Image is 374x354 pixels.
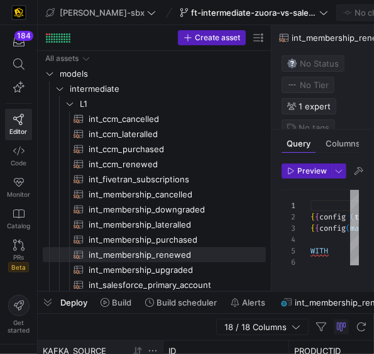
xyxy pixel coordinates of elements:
[43,247,266,262] a: int_membership_renewed​​​​​​​​​​
[140,292,223,313] button: Build scheduler
[89,248,251,262] span: int_membership_renewed​​​​​​​​​​
[43,96,266,111] div: Press SPACE to select this row.
[5,109,32,140] a: Editor
[282,119,335,136] button: No tags
[89,142,251,157] span: int_ccm_purchased​​​​​​​​​​
[60,297,87,307] span: Deploy
[43,202,266,217] div: Press SPACE to select this row.
[43,126,266,141] div: Press SPACE to select this row.
[43,157,266,172] a: int_ccm_renewed​​​​​​​​​​
[43,172,266,187] div: Press SPACE to select this row.
[178,30,246,45] button: Create asset
[311,223,315,233] span: {
[112,297,131,307] span: Build
[8,262,29,272] span: Beta
[43,141,266,157] div: Press SPACE to select this row.
[7,222,30,230] span: Catalog
[43,187,266,202] a: int_membership_cancelled​​​​​​​​​​
[5,140,32,172] a: Code
[43,277,266,292] div: Press SPACE to select this row.
[89,278,251,292] span: int_salesforce_primary_account​​​​​​​​​​
[43,217,266,232] div: Press SPACE to select this row.
[89,187,251,202] span: int_membership_cancelled​​​​​​​​​​
[315,223,319,233] span: {
[287,80,297,90] img: No tier
[43,4,159,21] button: [PERSON_NAME]-sbx
[43,111,266,126] a: int_ccm_cancelled​​​​​​​​​​
[43,202,266,217] a: int_membership_downgraded​​​​​​​​​​
[7,191,30,198] span: Monitor
[43,141,266,157] a: int_ccm_purchased​​​​​​​​​​
[89,202,251,217] span: int_membership_downgraded​​​​​​​​​​
[225,292,271,313] button: Alerts
[287,80,329,90] span: No Tier
[282,245,295,257] div: 5
[89,157,251,172] span: int_ccm_renewed​​​​​​​​​​
[287,140,311,148] span: Query
[43,157,266,172] div: Press SPACE to select this row.
[287,58,339,69] span: No Status
[287,58,297,69] img: No status
[311,246,328,256] span: WITH
[5,235,32,277] a: PRsBeta
[43,187,266,202] div: Press SPACE to select this row.
[299,101,331,111] span: 1 expert
[311,212,315,222] span: {
[282,77,334,93] button: No tierNo Tier
[319,212,346,222] span: config
[43,217,266,232] a: int_membership_lateralled​​​​​​​​​​
[43,126,266,141] a: int_ccm_lateralled​​​​​​​​​​
[216,319,309,335] button: 18 / 18 Columns
[282,55,344,72] button: No statusNo Status
[89,263,251,277] span: int_membership_upgraded​​​​​​​​​​
[89,233,251,247] span: int_membership_purchased​​​​​​​​​​
[5,290,32,339] button: Getstarted
[282,223,295,234] div: 3
[282,211,295,223] div: 2
[177,4,331,21] button: ft-intermediate-zuora-vs-salesforce-08052025
[60,67,264,81] span: models
[89,172,251,187] span: int_fivetran_subscriptions​​​​​​​​​​
[43,111,266,126] div: Press SPACE to select this row.
[5,30,32,53] button: 184
[10,128,28,135] span: Editor
[282,234,295,245] div: 4
[89,218,251,232] span: int_membership_lateralled​​​​​​​​​​
[60,8,145,18] span: [PERSON_NAME]-sbx
[346,223,350,233] span: (
[11,159,26,167] span: Code
[157,297,217,307] span: Build scheduler
[5,2,32,23] a: https://storage.googleapis.com/y42-prod-data-exchange/images/uAsz27BndGEK0hZWDFeOjoxA7jCwgK9jE472...
[43,172,266,187] a: int_fivetran_subscriptions​​​​​​​​​​
[89,112,251,126] span: int_ccm_cancelled​​​​​​​​​​
[43,66,266,81] div: Press SPACE to select this row.
[43,232,266,247] div: Press SPACE to select this row.
[315,212,319,222] span: {
[282,163,331,179] button: Preview
[45,54,79,63] div: All assets
[282,257,295,268] div: 6
[299,123,329,133] span: No tags
[43,277,266,292] a: int_salesforce_primary_account​​​​​​​​​​
[80,97,264,111] span: L1
[224,322,292,332] span: 18 / 18 Columns
[282,200,295,211] div: 1
[8,319,30,334] span: Get started
[297,167,327,175] span: Preview
[43,81,266,96] div: Press SPACE to select this row.
[70,82,264,96] span: intermediate
[14,31,33,41] div: 184
[282,98,336,114] button: 1 expert
[89,127,251,141] span: int_ccm_lateralled​​​​​​​​​​
[5,172,32,203] a: Monitor
[13,6,25,19] img: https://storage.googleapis.com/y42-prod-data-exchange/images/uAsz27BndGEK0hZWDFeOjoxA7jCwgK9jE472...
[43,51,266,66] div: Press SPACE to select this row.
[43,262,266,277] div: Press SPACE to select this row.
[5,203,32,235] a: Catalog
[95,292,137,313] button: Build
[242,297,265,307] span: Alerts
[13,253,24,261] span: PRs
[191,8,317,18] span: ft-intermediate-zuora-vs-salesforce-08052025
[195,33,240,42] span: Create asset
[43,262,266,277] a: int_membership_upgraded​​​​​​​​​​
